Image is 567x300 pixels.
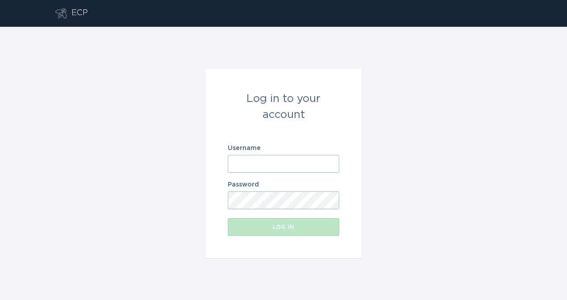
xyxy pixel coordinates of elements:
[228,218,339,236] button: Log in
[228,145,339,151] label: Username
[55,8,67,19] button: Go to dashboard
[232,224,335,230] div: Log in
[228,91,339,123] div: Log in to your account
[71,8,88,19] div: ECP
[228,182,339,188] label: Password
